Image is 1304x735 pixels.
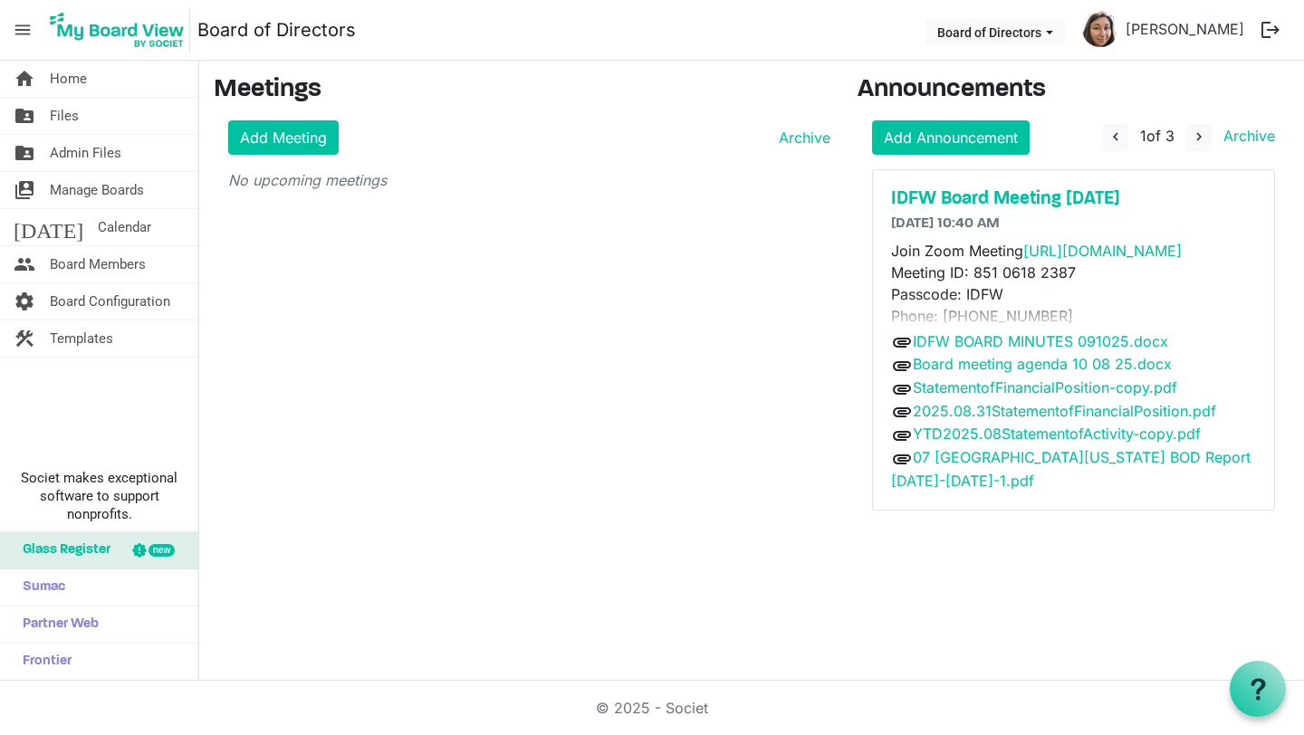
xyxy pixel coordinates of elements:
span: people [14,246,35,282]
a: 07 [GEOGRAPHIC_DATA][US_STATE] BOD Report [DATE]-[DATE]-1.pdf [891,448,1251,490]
a: © 2025 - Societ [596,699,708,717]
span: [DATE] [14,209,83,245]
span: Templates [50,320,113,357]
span: navigate_next [1191,129,1207,145]
a: My Board View Logo [44,7,197,52]
button: Board of Directors dropdownbutton [925,19,1065,44]
a: StatementofFinancialPosition-copy.pdf [913,378,1177,396]
span: Societ makes exceptional software to support nonprofits. [8,469,190,523]
span: home [14,61,35,97]
a: Add Announcement [872,120,1030,155]
span: settings [14,283,35,320]
a: IDFW Board Meeting [DATE] [891,188,1257,210]
span: Manage Boards [50,172,144,208]
button: navigate_next [1186,124,1212,151]
span: Glass Register [14,532,110,568]
span: switch_account [14,172,35,208]
button: logout [1251,11,1290,49]
a: 2025.08.31StatementofFinancialPosition.pdf [913,402,1216,420]
a: [URL][DOMAIN_NAME] [1023,242,1182,260]
span: attachment [891,425,913,446]
span: navigate_before [1107,129,1124,145]
span: attachment [891,401,913,423]
span: Files [50,98,79,134]
h3: Announcements [858,75,1290,106]
span: Sumac [14,569,65,606]
span: Board Members [50,246,146,282]
span: Home [50,61,87,97]
span: attachment [891,331,913,353]
a: [PERSON_NAME] [1118,11,1251,47]
span: Board Configuration [50,283,170,320]
span: Frontier [14,644,72,680]
a: Board of Directors [197,12,356,48]
span: Calendar [98,209,151,245]
a: Archive [772,127,830,148]
span: folder_shared [14,98,35,134]
span: 1 [1140,127,1146,145]
a: Board meeting agenda 10 08 25.docx [913,355,1172,373]
span: attachment [891,378,913,400]
h3: Meetings [214,75,830,106]
span: menu [5,13,40,47]
span: Admin Files [50,135,121,171]
span: folder_shared [14,135,35,171]
a: Add Meeting [228,120,339,155]
span: attachment [891,355,913,377]
span: Join Zoom Meeting Meeting ID: 851 0618 2387 Passcode: IDFW Phone: [PHONE_NUMBER] [891,242,1182,325]
span: of 3 [1140,127,1175,145]
a: YTD2025.08StatementofActivity-copy.pdf [913,425,1201,443]
span: [DATE] 10:40 AM [891,216,1000,231]
div: new [149,544,175,557]
button: navigate_before [1103,124,1128,151]
a: Archive [1216,127,1275,145]
img: Xn5Na1xSSNi94T27Rux_nB53F6NItuT4zOD4wWsDff5aUSijl35yQ5fCXE9UjFScZsevuOPtJNmmNOQdsnm47Q_thumb.png [1082,11,1118,47]
span: attachment [891,448,913,470]
a: IDFW BOARD MINUTES 091025.docx [913,332,1168,350]
p: No upcoming meetings [228,169,830,191]
span: Partner Web [14,606,99,643]
img: My Board View Logo [44,7,190,52]
span: construction [14,320,35,357]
